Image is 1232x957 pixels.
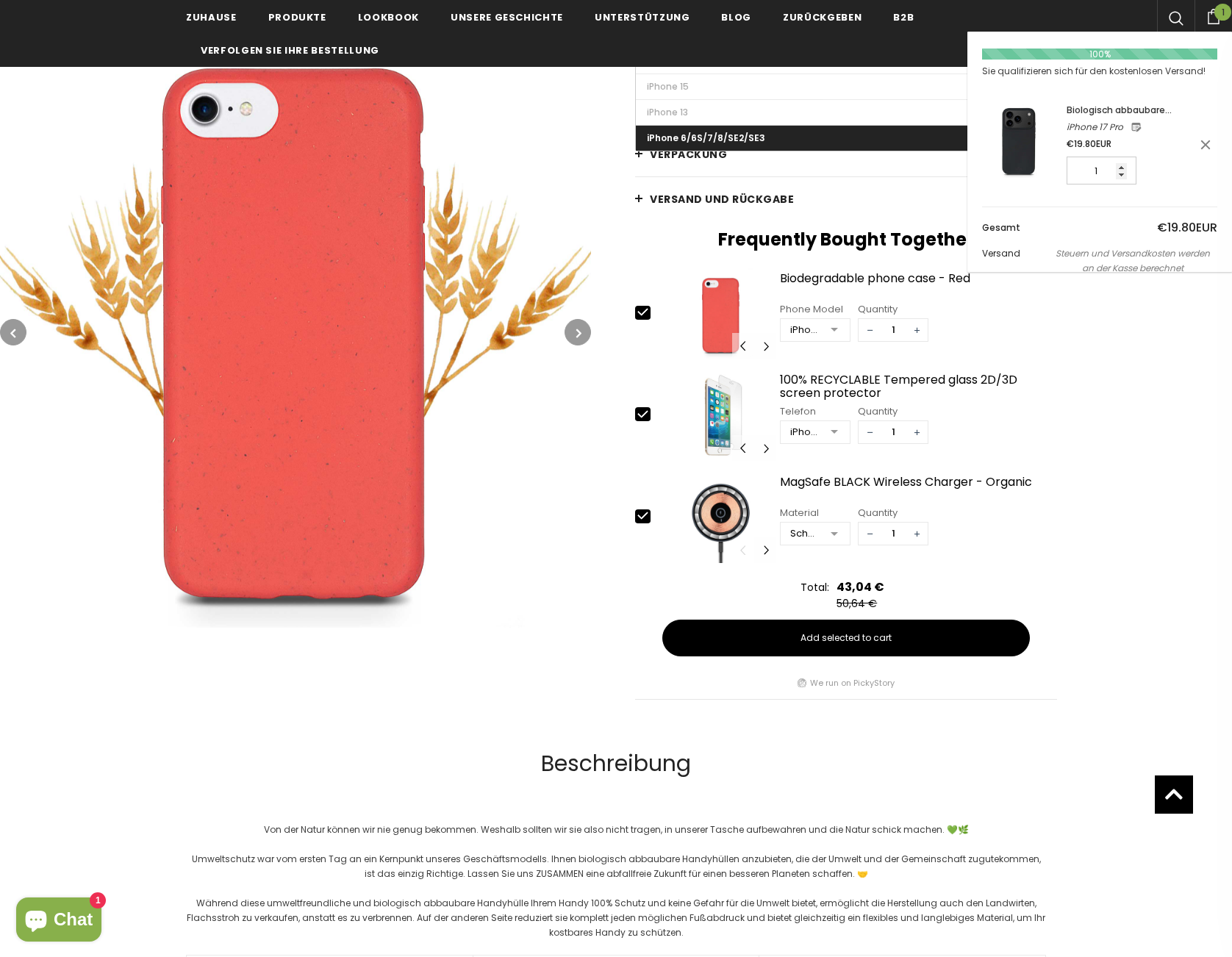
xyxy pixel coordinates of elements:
[635,229,1057,251] h2: Frequently Bought Together
[665,268,776,359] img: iphone 7 Red biodegradable Phone Case
[858,506,928,520] div: Quantity
[635,132,1057,176] a: Verpackung
[358,10,419,24] span: Lookbook
[650,147,727,162] span: Verpackung
[647,80,689,93] span: iPhone 15
[451,10,563,24] span: Unsere Geschichte
[780,476,1057,501] a: MagSafe BLACK Wireless Charger - Organic
[780,272,1057,298] a: Biodegradable phone case - Red
[1067,120,1123,135] small: iPhone 17 Pro
[1195,7,1232,24] a: 1
[721,10,751,24] span: Blog
[1050,246,1217,276] span: Steuern und Versandkosten werden an der Kasse berechnet
[1131,121,1142,134] a: link
[859,319,881,341] span: −
[12,897,106,945] inbox-online-store-chat: Onlineshop-Chat von Shopify
[801,580,829,595] div: Total:
[858,302,928,317] div: Quantity
[982,104,1056,178] img: Biologisch abbaubare Handyhülle - Schwarz - iPhone 17 Pro
[186,852,1046,881] div: Umweltschutz war vom ersten Tag an ein Kernpunkt unseres Geschäftsmodells. Ihnen biologisch abbau...
[859,523,881,545] span: −
[893,10,914,24] span: B2B
[662,620,1030,656] button: Add selected to cart
[186,822,1046,837] div: Von der Natur können wir nie genug bekommen. Weshalb sollten wir sie also nicht tragen, in unsere...
[665,472,776,563] img: MagSafe BLACK Wireless Charger - Organic image 0
[1157,219,1217,236] span: €19.80EUR
[906,319,928,341] span: +
[541,748,691,779] span: Beschreibung
[665,370,776,461] img: Screen Protector iPhone SE 2
[780,373,1057,399] a: 100% RECYCLABLE Tempered glass 2D/3D screen protector
[595,10,690,24] span: Unterstützung
[201,33,379,66] a: Verfolgen Sie Ihre Bestellung
[858,404,928,419] div: Quantity
[982,49,1217,60] div: 100%
[201,43,379,57] span: Verfolgen Sie Ihre Bestellung
[801,631,892,645] span: Add selected to cart
[650,192,794,207] span: Versand und Rückgabe
[859,421,881,443] span: −
[790,323,820,337] div: iPhone 6/6S/7/8/SE2/SE3
[1067,103,1195,118] a: Biologisch abbaubare Handyhülle - Schwarz
[186,896,1046,940] div: Während diese umweltfreundliche und biologisch abbaubare Handyhülle Ihrem Handy 100% Schutz und k...
[982,247,1020,259] span: Versand
[635,177,1057,221] a: Versand und Rückgabe
[837,578,884,596] div: 43,04 €
[790,526,820,541] div: Schwarz
[186,10,237,24] span: Zuhause
[790,425,820,440] div: iPhone 6/6S/7/8/SE2/SE3
[1067,137,1111,150] span: €19.80EUR
[798,678,806,687] img: picky story
[906,421,928,443] span: +
[780,302,850,317] div: Phone Model
[647,106,688,118] span: iPhone 13
[647,132,765,144] span: iPhone 6/6S/7/8/SE2/SE3
[837,596,888,611] div: 50,64 €
[982,221,1020,234] span: Gesamt
[906,523,928,545] span: +
[780,404,850,419] div: Telefon
[982,64,1217,79] div: Sie qualifizieren sich für den kostenlosen Versand!
[1214,4,1231,21] span: 1
[268,10,326,24] span: Produkte
[780,506,850,520] div: Material
[810,675,895,690] a: We run on PickyStory
[783,10,862,24] span: Zurückgeben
